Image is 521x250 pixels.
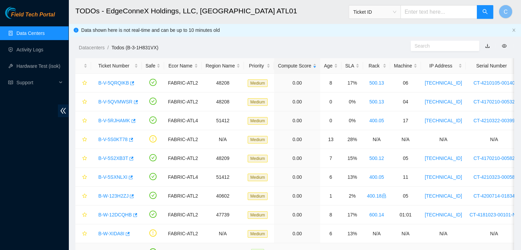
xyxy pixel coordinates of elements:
[111,45,158,50] a: Todos (B-3-1H831VX)
[414,42,470,50] input: Search
[320,149,342,168] td: 7
[473,193,515,199] a: CT-4200714-01834
[202,224,244,243] td: N/A
[202,205,244,224] td: 47739
[274,74,320,92] td: 0.00
[79,209,87,220] button: star
[425,118,462,123] a: [TECHNICAL_ID]
[107,45,109,50] span: /
[369,80,384,86] a: 500.13
[149,98,157,105] span: check-circle
[16,30,45,36] a: Data Centers
[98,155,128,161] a: B-V-5S2XB3T
[202,149,244,168] td: 48209
[390,187,421,205] td: 05
[11,12,55,18] span: Field Tech Portal
[98,99,133,104] a: B-V-5QVMWSR
[164,111,202,130] td: FABRIC-ATL4
[425,174,462,180] a: [TECHNICAL_ID]
[363,224,390,243] td: N/A
[82,212,87,218] span: star
[320,111,342,130] td: 0
[248,174,268,181] span: Medium
[477,5,493,19] button: search
[390,111,421,130] td: 17
[79,153,87,164] button: star
[369,118,384,123] a: 400.05
[425,212,462,217] a: [TECHNICAL_ID]
[248,98,268,106] span: Medium
[499,5,512,18] button: C
[320,224,342,243] td: 6
[342,111,363,130] td: 0%
[5,7,35,19] img: Akamai Technologies
[149,229,157,237] span: exclamation-circle
[342,92,363,111] td: 0%
[390,74,421,92] td: 06
[248,192,268,200] span: Medium
[164,130,202,149] td: FABRIC-ATL2
[274,111,320,130] td: 0.00
[480,40,495,51] button: download
[149,192,157,199] span: check-circle
[82,118,87,124] span: star
[342,205,363,224] td: 17%
[164,205,202,224] td: FABRIC-ATL2
[342,168,363,187] td: 13%
[98,80,129,86] a: B-V-5QRQIKB
[5,12,55,21] a: Akamai TechnologiesField Tech Portal
[425,80,462,86] a: [TECHNICAL_ID]
[363,130,390,149] td: N/A
[149,116,157,124] span: check-circle
[149,135,157,142] span: exclamation-circle
[248,117,268,125] span: Medium
[202,187,244,205] td: 40602
[473,174,515,180] a: CT-4210323-00058
[473,99,515,104] a: CT-4170210-00532
[79,45,104,50] a: Datacenters
[149,173,157,180] span: check-circle
[8,80,13,85] span: read
[149,79,157,86] span: check-circle
[320,168,342,187] td: 6
[164,74,202,92] td: FABRIC-ATL2
[79,115,87,126] button: star
[274,224,320,243] td: 0.00
[16,76,57,89] span: Support
[369,155,384,161] a: 500.12
[82,99,87,105] span: star
[320,205,342,224] td: 8
[79,190,87,201] button: star
[390,130,421,149] td: N/A
[79,134,87,145] button: star
[320,187,342,205] td: 1
[382,193,386,198] span: lock
[425,155,462,161] a: [TECHNICAL_ID]
[202,130,244,149] td: N/A
[369,174,384,180] a: 400.05
[470,212,519,217] a: CT-4181023-00101-N1
[248,155,268,162] span: Medium
[82,175,87,180] span: star
[425,193,462,199] a: [TECHNICAL_ID]
[390,92,421,111] td: 04
[248,230,268,238] span: Medium
[202,111,244,130] td: 51412
[342,224,363,243] td: 13%
[400,5,477,19] input: Enter text here...
[342,130,363,149] td: 28%
[149,154,157,161] span: check-circle
[149,211,157,218] span: check-circle
[274,168,320,187] td: 0.00
[369,212,384,217] a: 600.14
[98,137,128,142] a: B-V-5S0KT78
[164,149,202,168] td: FABRIC-ATL2
[367,193,386,199] a: 400.18lock
[202,92,244,111] td: 48208
[502,43,507,48] span: eye
[421,130,466,149] td: N/A
[473,118,515,123] a: CT-4210322-00399
[473,80,515,86] a: CT-4210105-00140
[16,47,44,52] a: Activity Logs
[16,63,60,69] a: Hardware Test (isok)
